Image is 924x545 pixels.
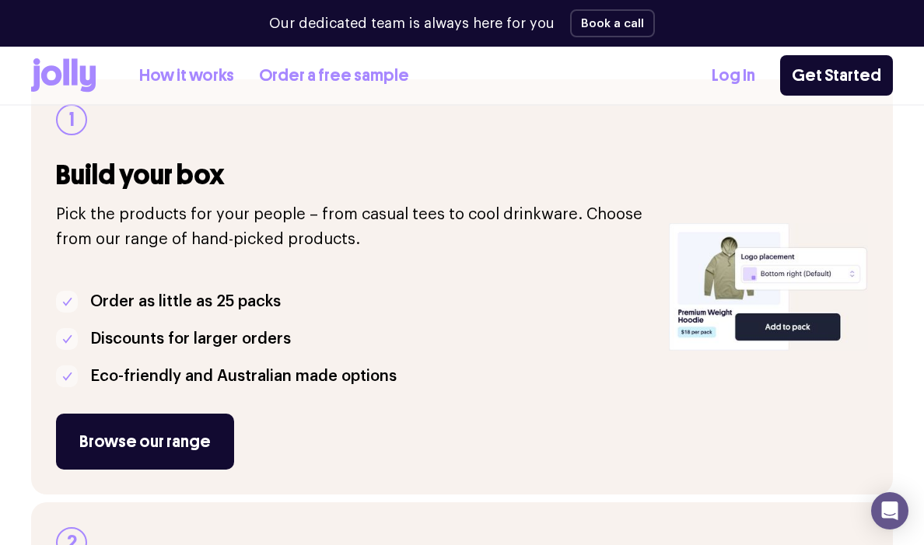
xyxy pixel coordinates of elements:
div: 1 [56,104,87,135]
a: Log In [712,63,755,89]
p: Discounts for larger orders [90,327,291,351]
a: How it works [139,63,234,89]
h3: Build your box [56,160,650,190]
button: Book a call [570,9,655,37]
a: Order a free sample [259,63,409,89]
p: Eco-friendly and Australian made options [90,364,397,389]
p: Our dedicated team is always here for you [269,13,555,34]
a: Get Started [780,55,893,96]
p: Pick the products for your people – from casual tees to cool drinkware. Choose from our range of ... [56,202,650,252]
div: Open Intercom Messenger [871,492,908,529]
p: Order as little as 25 packs [90,289,281,314]
a: Browse our range [56,414,234,470]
